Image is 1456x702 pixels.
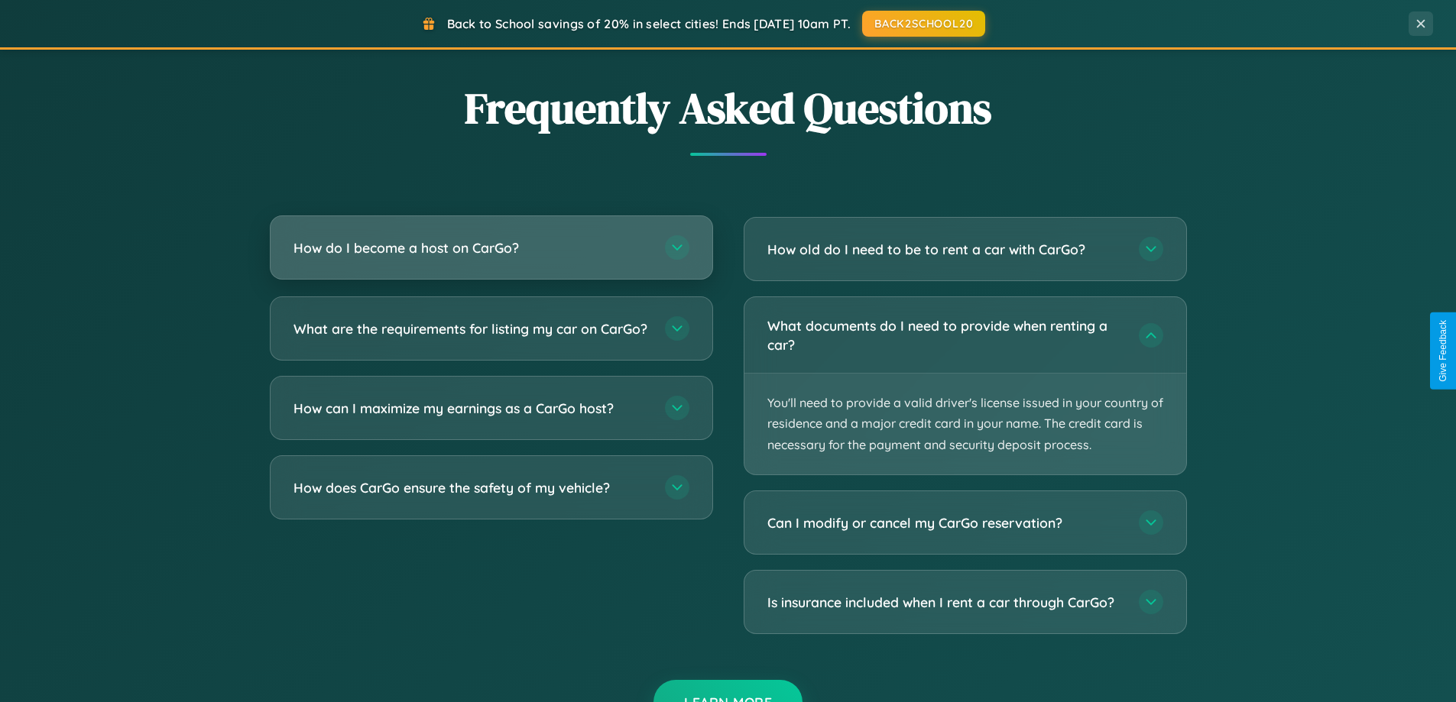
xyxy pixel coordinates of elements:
h3: How old do I need to be to rent a car with CarGo? [767,240,1124,259]
button: BACK2SCHOOL20 [862,11,985,37]
span: Back to School savings of 20% in select cities! Ends [DATE] 10am PT. [447,16,851,31]
h3: How can I maximize my earnings as a CarGo host? [293,399,650,418]
h3: What are the requirements for listing my car on CarGo? [293,319,650,338]
div: Give Feedback [1438,320,1448,382]
p: You'll need to provide a valid driver's license issued in your country of residence and a major c... [744,374,1186,474]
h3: How do I become a host on CarGo? [293,238,650,257]
h3: Can I modify or cancel my CarGo reservation? [767,513,1124,532]
h3: What documents do I need to provide when renting a car? [767,316,1124,354]
h3: Is insurance included when I rent a car through CarGo? [767,593,1124,612]
h2: Frequently Asked Questions [270,79,1187,137]
h3: How does CarGo ensure the safety of my vehicle? [293,478,650,497]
